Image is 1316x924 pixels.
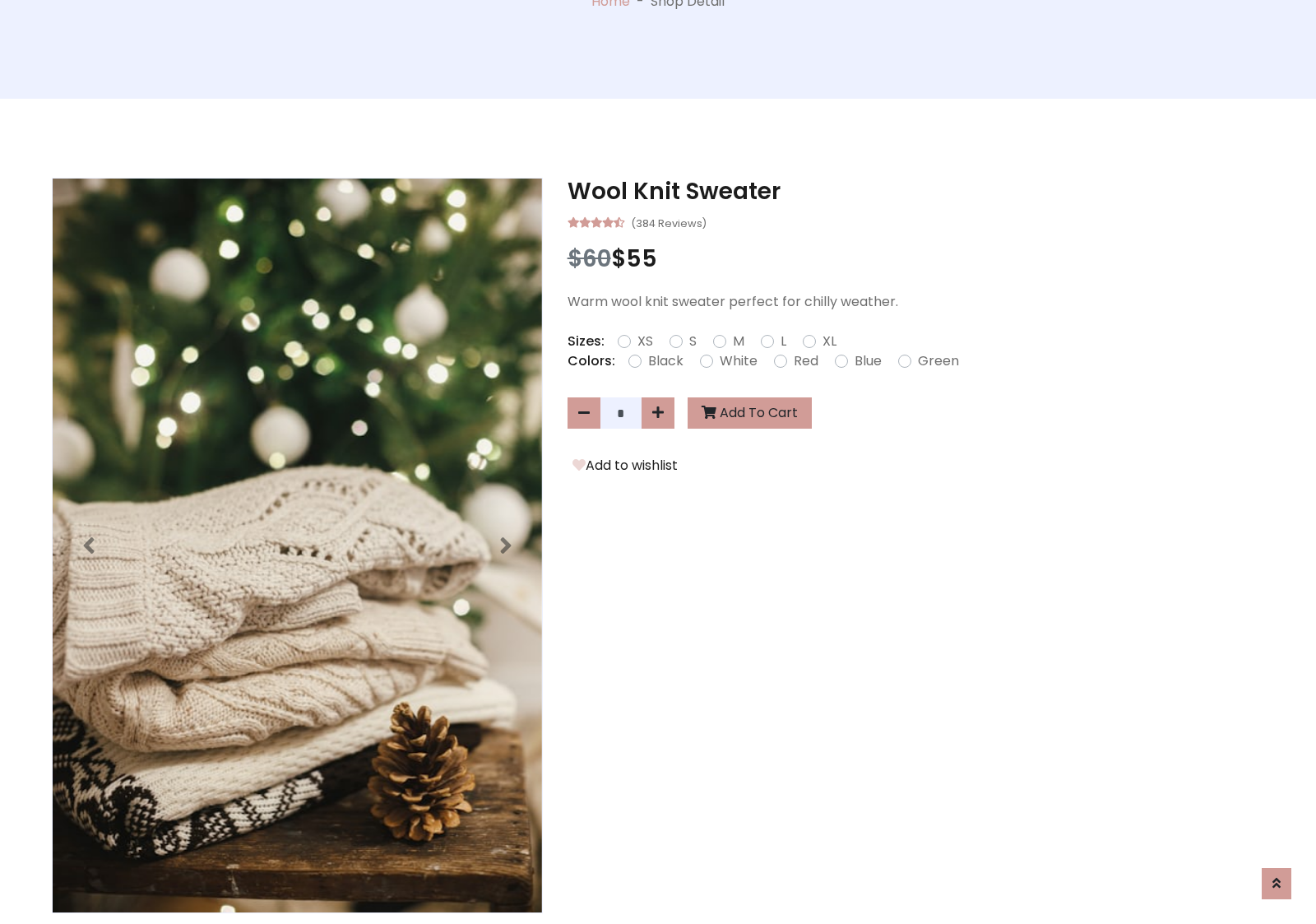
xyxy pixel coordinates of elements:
[568,455,683,476] button: Add to wishlist
[53,179,542,912] img: Image
[626,243,657,275] span: 55
[568,243,611,275] span: $60
[631,212,707,232] small: (384 Reviews)
[733,332,744,351] label: M
[855,351,882,371] label: Blue
[720,351,758,371] label: White
[688,397,812,429] button: Add To Cart
[568,332,605,351] p: Sizes:
[637,332,653,351] label: XS
[918,351,959,371] label: Green
[822,332,836,351] label: XL
[689,332,697,351] label: S
[648,351,683,371] label: Black
[794,351,818,371] label: Red
[568,292,1264,312] p: Warm wool knit sweater perfect for chilly weather.
[568,178,1264,206] h3: Wool Knit Sweater
[781,332,786,351] label: L
[568,245,1264,273] h3: $
[568,351,615,371] p: Colors:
